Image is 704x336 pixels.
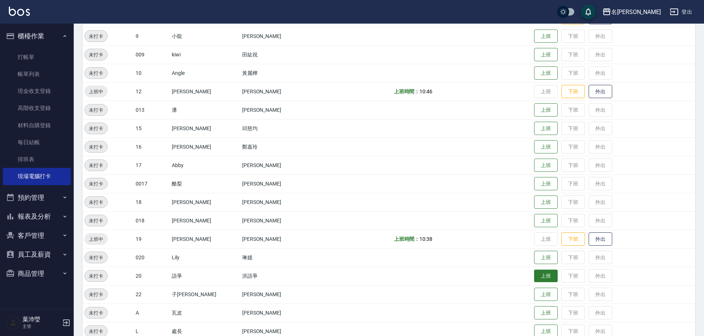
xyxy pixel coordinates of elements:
[134,138,170,156] td: 16
[599,4,664,20] button: 名[PERSON_NAME]
[534,122,558,135] button: 上班
[170,82,240,101] td: [PERSON_NAME]
[534,159,558,172] button: 上班
[3,188,71,207] button: 預約管理
[134,27,170,45] td: 9
[240,248,322,267] td: 琳嬑
[170,304,240,322] td: 瓦皮
[534,30,558,43] button: 上班
[419,236,432,242] span: 10:38
[170,64,240,82] td: Angle
[240,193,322,211] td: [PERSON_NAME]
[611,7,661,17] div: 名[PERSON_NAME]
[240,174,322,193] td: [PERSON_NAME]
[534,66,558,80] button: 上班
[22,323,60,330] p: 主管
[170,138,240,156] td: [PERSON_NAME]
[85,217,107,225] span: 未打卡
[394,89,420,94] b: 上班時間：
[534,251,558,264] button: 上班
[419,89,432,94] span: 10:46
[170,193,240,211] td: [PERSON_NAME]
[240,138,322,156] td: 鄭嘉玲
[170,211,240,230] td: [PERSON_NAME]
[3,66,71,83] a: 帳單列表
[3,168,71,185] a: 現場電腦打卡
[581,4,596,19] button: save
[134,304,170,322] td: A
[134,267,170,285] td: 20
[667,5,695,19] button: 登出
[240,304,322,322] td: [PERSON_NAME]
[3,27,71,46] button: 櫃檯作業
[85,180,107,188] span: 未打卡
[134,101,170,119] td: 013
[3,245,71,264] button: 員工及薪資
[134,119,170,138] td: 15
[84,235,108,243] span: 上班中
[85,254,107,261] span: 未打卡
[134,285,170,304] td: 22
[3,100,71,117] a: 高階收支登錄
[170,156,240,174] td: Abby
[85,272,107,280] span: 未打卡
[134,64,170,82] td: 10
[394,236,420,242] b: 上班時間：
[9,7,30,16] img: Logo
[534,195,558,209] button: 上班
[170,248,240,267] td: Lily
[85,309,107,317] span: 未打卡
[170,45,240,64] td: kiwi
[84,88,108,96] span: 上班中
[3,226,71,245] button: 客戶管理
[85,125,107,132] span: 未打卡
[534,177,558,191] button: 上班
[240,230,322,248] td: [PERSON_NAME]
[22,316,60,323] h5: 葉沛瑩
[3,134,71,151] a: 每日結帳
[170,101,240,119] td: 潘
[85,143,107,151] span: 未打卡
[534,140,558,154] button: 上班
[240,211,322,230] td: [PERSON_NAME]
[170,285,240,304] td: 子[PERSON_NAME]
[134,248,170,267] td: 020
[170,267,240,285] td: 語爭
[85,69,107,77] span: 未打卡
[3,207,71,226] button: 報表及分析
[240,82,322,101] td: [PERSON_NAME]
[134,45,170,64] td: 009
[134,156,170,174] td: 17
[85,291,107,298] span: 未打卡
[170,119,240,138] td: [PERSON_NAME]
[589,85,612,98] button: 外出
[561,232,585,246] button: 下班
[170,174,240,193] td: 酪梨
[534,48,558,62] button: 上班
[85,162,107,169] span: 未打卡
[134,82,170,101] td: 12
[3,49,71,66] a: 打帳單
[85,328,107,335] span: 未打卡
[85,32,107,40] span: 未打卡
[534,103,558,117] button: 上班
[534,214,558,228] button: 上班
[85,106,107,114] span: 未打卡
[134,174,170,193] td: 0017
[589,232,612,246] button: 外出
[3,117,71,134] a: 材料自購登錄
[561,85,585,98] button: 下班
[85,51,107,59] span: 未打卡
[134,230,170,248] td: 19
[534,306,558,320] button: 上班
[134,211,170,230] td: 018
[6,315,21,330] img: Person
[240,156,322,174] td: [PERSON_NAME]
[240,27,322,45] td: [PERSON_NAME]
[170,230,240,248] td: [PERSON_NAME]
[240,119,322,138] td: 邱慈均
[3,264,71,283] button: 商品管理
[134,193,170,211] td: 18
[240,45,322,64] td: 田紘祝
[534,270,558,283] button: 上班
